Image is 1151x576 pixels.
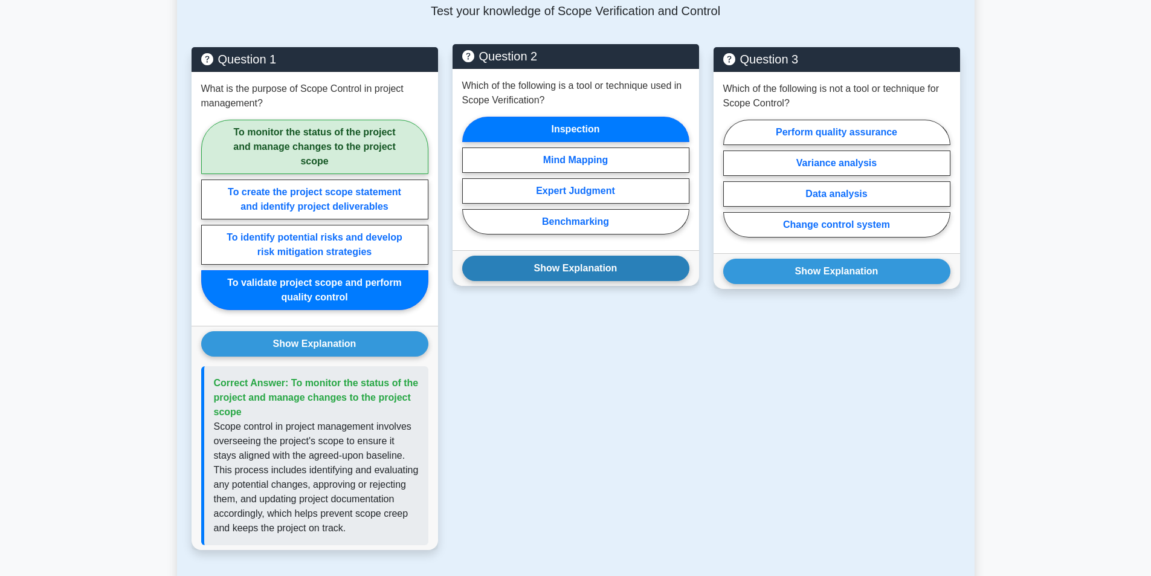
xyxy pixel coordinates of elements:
[462,209,689,235] label: Benchmarking
[462,147,689,173] label: Mind Mapping
[723,181,950,207] label: Data analysis
[201,180,428,219] label: To create the project scope statement and identify project deliverables
[201,82,428,111] p: What is the purpose of Scope Control in project management?
[723,120,950,145] label: Perform quality assurance
[462,117,689,142] label: Inspection
[214,378,419,417] span: Correct Answer: To monitor the status of the project and manage changes to the project scope
[201,225,428,265] label: To identify potential risks and develop risk mitigation strategies
[201,270,428,310] label: To validate project scope and perform quality control
[462,49,689,63] h5: Question 2
[723,82,950,111] p: Which of the following is not a tool or technique for Scope Control?
[192,4,960,18] p: Test your knowledge of Scope Verification and Control
[723,52,950,66] h5: Question 3
[723,150,950,176] label: Variance analysis
[201,331,428,357] button: Show Explanation
[201,52,428,66] h5: Question 1
[723,212,950,238] label: Change control system
[214,419,419,536] p: Scope control in project management involves overseeing the project's scope to ensure it stays al...
[462,178,689,204] label: Expert Judgment
[201,120,428,174] label: To monitor the status of the project and manage changes to the project scope
[462,256,689,281] button: Show Explanation
[462,79,689,108] p: Which of the following is a tool or technique used in Scope Verification?
[723,259,950,284] button: Show Explanation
